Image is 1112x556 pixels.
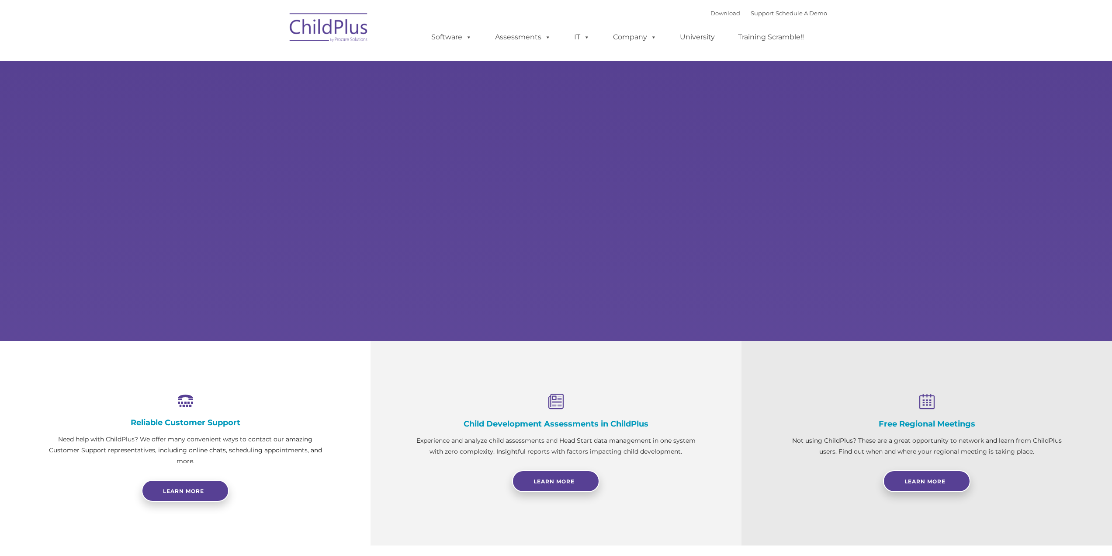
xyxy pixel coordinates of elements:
[785,435,1068,457] p: Not using ChildPlus? These are a great opportunity to network and learn from ChildPlus users. Fin...
[710,10,740,17] a: Download
[414,419,697,429] h4: Child Development Assessments in ChildPlus
[785,419,1068,429] h4: Free Regional Meetings
[904,478,946,485] span: Learn More
[671,28,724,46] a: University
[423,28,481,46] a: Software
[44,434,327,467] p: Need help with ChildPlus? We offer many convenient ways to contact our amazing Customer Support r...
[486,28,560,46] a: Assessments
[414,435,697,457] p: Experience and analyze child assessments and Head Start data management in one system with zero c...
[44,418,327,427] h4: Reliable Customer Support
[512,470,599,492] a: Learn More
[533,478,575,485] span: Learn More
[285,7,373,51] img: ChildPlus by Procare Solutions
[729,28,813,46] a: Training Scramble!!
[604,28,665,46] a: Company
[883,470,970,492] a: Learn More
[710,10,827,17] font: |
[565,28,599,46] a: IT
[751,10,774,17] a: Support
[776,10,827,17] a: Schedule A Demo
[142,480,229,502] a: Learn more
[163,488,204,494] span: Learn more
